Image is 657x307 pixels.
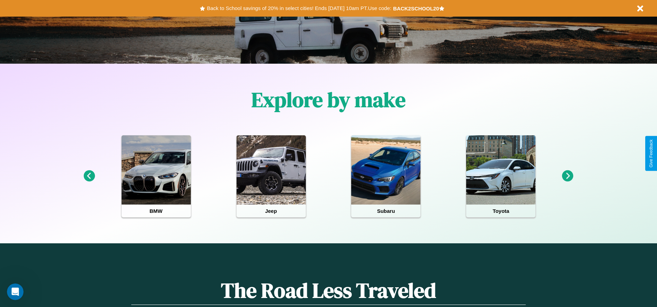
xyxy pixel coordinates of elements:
[131,276,525,305] h1: The Road Less Traveled
[649,139,654,168] div: Give Feedback
[122,205,191,217] h4: BMW
[7,283,24,300] iframe: Intercom live chat
[251,85,406,114] h1: Explore by make
[351,205,420,217] h4: Subaru
[237,205,306,217] h4: Jeep
[393,6,439,11] b: BACK2SCHOOL20
[466,205,535,217] h4: Toyota
[205,3,393,13] button: Back to School savings of 20% in select cities! Ends [DATE] 10am PT.Use code:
